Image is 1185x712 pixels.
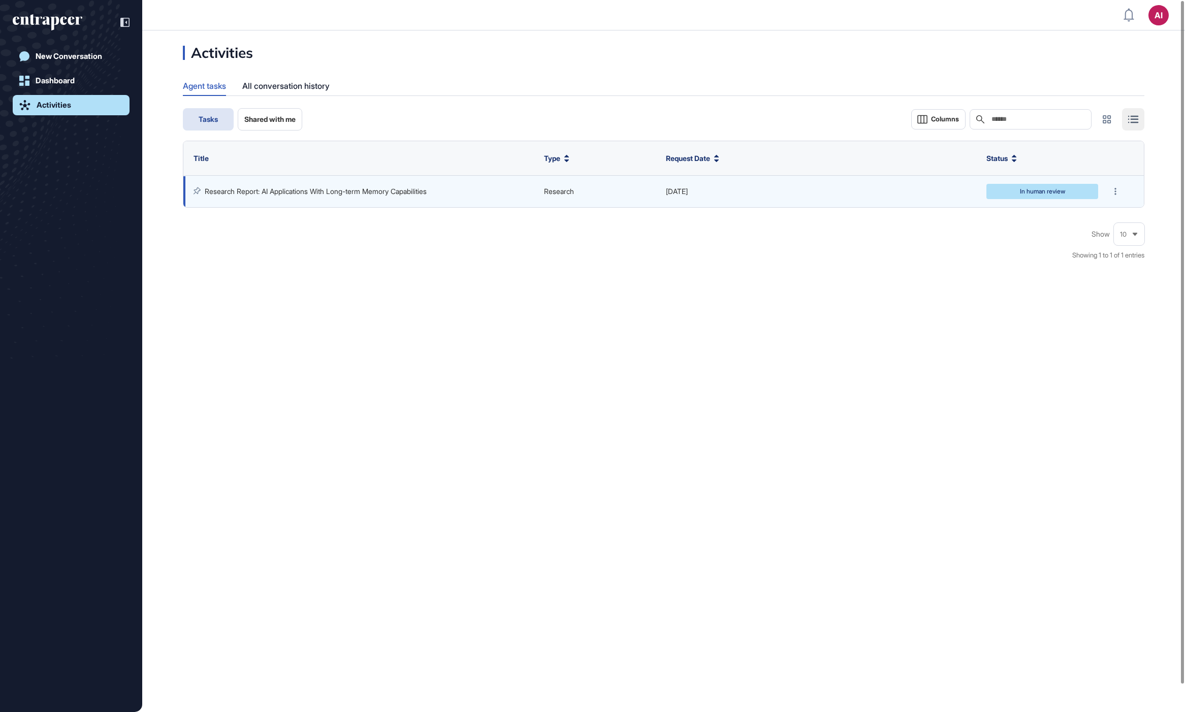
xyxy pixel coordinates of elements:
span: Title [194,154,209,163]
div: In human review [994,188,1091,195]
a: New Conversation [13,46,130,67]
button: Request Date [666,154,719,163]
div: New Conversation [36,52,102,61]
div: Activities [37,101,71,110]
div: Showing 1 to 1 of 1 entries [1072,250,1144,261]
div: All conversation history [242,76,330,96]
button: Tasks [183,108,234,131]
span: Columns [931,115,959,123]
button: Shared with me [238,108,302,131]
a: Activities [13,95,130,115]
span: Shared with me [244,115,296,123]
span: Research [544,187,574,196]
a: Research Report: AI Applications With Long-term Memory Capabilities [205,187,427,196]
span: Type [544,154,560,163]
button: Status [986,154,1017,163]
a: Dashboard [13,71,130,91]
button: Columns [911,109,966,130]
div: Agent tasks [183,76,226,95]
span: Status [986,154,1008,163]
button: AI [1148,5,1169,25]
div: entrapeer-logo [13,14,82,30]
span: Tasks [199,115,218,123]
span: [DATE] [666,187,688,196]
button: Type [544,154,569,163]
span: 10 [1120,231,1127,238]
span: Request Date [666,154,710,163]
span: Show [1092,230,1110,238]
div: Dashboard [36,76,75,85]
div: Activities [183,46,253,60]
